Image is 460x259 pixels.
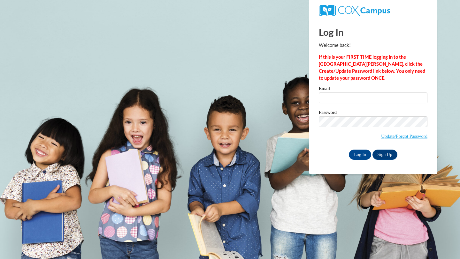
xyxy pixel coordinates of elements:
strong: If this is your FIRST TIME logging in to the [GEOGRAPHIC_DATA][PERSON_NAME], click the Create/Upd... [319,54,425,81]
a: COX Campus [319,7,390,13]
img: COX Campus [319,5,390,16]
a: Sign Up [372,150,397,160]
h1: Log In [319,26,427,39]
a: Update/Forgot Password [381,134,427,139]
label: Email [319,86,427,93]
input: Log In [349,150,371,160]
label: Password [319,110,427,116]
p: Welcome back! [319,42,427,49]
